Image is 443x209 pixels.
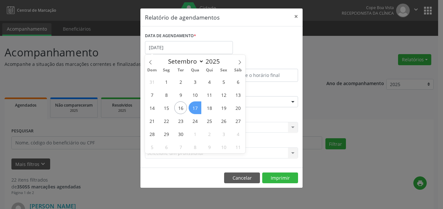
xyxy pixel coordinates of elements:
span: Outubro 8, 2025 [189,141,201,153]
h5: Relatório de agendamentos [145,13,220,22]
span: Setembro 20, 2025 [232,101,244,114]
span: Setembro 10, 2025 [189,88,201,101]
span: Sáb [231,68,245,72]
span: Setembro 7, 2025 [146,88,158,101]
span: Qui [202,68,217,72]
span: Qua [188,68,202,72]
span: Setembro 11, 2025 [203,88,216,101]
label: DATA DE AGENDAMENTO [145,31,196,41]
span: Setembro 14, 2025 [146,101,158,114]
span: Setembro 24, 2025 [189,114,201,127]
span: Outubro 1, 2025 [189,127,201,140]
span: Setembro 3, 2025 [189,75,201,88]
select: Month [165,57,204,66]
span: Setembro 28, 2025 [146,127,158,140]
input: Selecione o horário final [223,69,298,82]
span: Ter [174,68,188,72]
span: Setembro 5, 2025 [217,75,230,88]
span: Setembro 4, 2025 [203,75,216,88]
span: Seg [159,68,174,72]
span: Setembro 22, 2025 [160,114,173,127]
span: Setembro 25, 2025 [203,114,216,127]
span: Outubro 11, 2025 [232,141,244,153]
input: Selecione uma data ou intervalo [145,41,233,54]
button: Cancelar [224,172,260,184]
span: Setembro 17, 2025 [189,101,201,114]
span: Setembro 6, 2025 [232,75,244,88]
span: Setembro 27, 2025 [232,114,244,127]
span: Setembro 18, 2025 [203,101,216,114]
span: Setembro 29, 2025 [160,127,173,140]
span: Outubro 6, 2025 [160,141,173,153]
span: Setembro 15, 2025 [160,101,173,114]
span: Setembro 19, 2025 [217,101,230,114]
span: Outubro 4, 2025 [232,127,244,140]
span: Outubro 3, 2025 [217,127,230,140]
span: Setembro 8, 2025 [160,88,173,101]
span: Setembro 21, 2025 [146,114,158,127]
span: Outubro 7, 2025 [174,141,187,153]
span: Dom [145,68,159,72]
span: Setembro 13, 2025 [232,88,244,101]
span: Agosto 31, 2025 [146,75,158,88]
input: Year [204,57,225,66]
span: Setembro 12, 2025 [217,88,230,101]
span: Sex [217,68,231,72]
span: Outubro 5, 2025 [146,141,158,153]
span: Outubro 9, 2025 [203,141,216,153]
button: Close [290,8,303,24]
button: Imprimir [262,172,298,184]
span: Setembro 2, 2025 [174,75,187,88]
span: Setembro 26, 2025 [217,114,230,127]
span: Outubro 2, 2025 [203,127,216,140]
label: ATÉ [223,59,298,69]
span: Setembro 9, 2025 [174,88,187,101]
span: Setembro 23, 2025 [174,114,187,127]
span: Setembro 16, 2025 [174,101,187,114]
span: Setembro 30, 2025 [174,127,187,140]
span: Outubro 10, 2025 [217,141,230,153]
span: Setembro 1, 2025 [160,75,173,88]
